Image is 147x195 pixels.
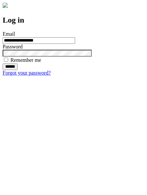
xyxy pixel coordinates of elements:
[3,31,15,37] label: Email
[10,57,41,63] label: Remember me
[3,70,51,76] a: Forgot your password?
[3,44,23,49] label: Password
[3,16,144,25] h2: Log in
[3,3,8,8] img: logo-4e3dc11c47720685a147b03b5a06dd966a58ff35d612b21f08c02c0306f2b779.png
